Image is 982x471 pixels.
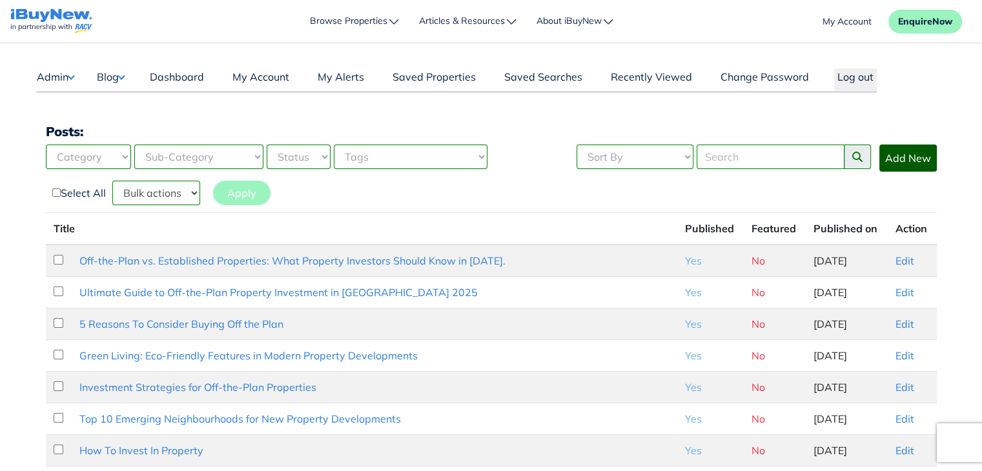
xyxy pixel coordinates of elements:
td: No [744,340,806,372]
a: Saved Searches [501,69,586,91]
a: Recently Viewed [608,69,695,91]
td: Yes [677,308,744,340]
a: Edit [895,381,914,394]
a: My Alerts [314,69,367,91]
input: Select All [52,188,61,197]
button: Log out [834,68,877,91]
td: [DATE] [806,403,888,435]
a: Change Password [717,69,812,91]
input: Search [697,145,844,169]
a: Edit [895,254,914,267]
a: Green Living: Eco-Friendly Features in Modern Property Developments [79,349,418,362]
a: How To Invest In Property [79,444,203,457]
td: Yes [677,340,744,372]
a: Saved Properties [389,69,479,91]
td: Yes [677,277,744,308]
td: [DATE] [806,372,888,403]
th: Published [677,213,744,245]
a: account [823,15,872,28]
a: Dashboard [147,69,207,91]
a: Edit [895,349,914,362]
button: Admin [36,68,74,85]
th: Published on [806,213,888,245]
a: Off-the-Plan vs. Established Properties: What Property Investors Should Know in [DATE]. [79,254,506,267]
img: logo [10,9,92,34]
a: Add New [879,145,937,172]
td: [DATE] [806,245,888,277]
h3: Posts: [46,123,937,139]
a: Edit [895,317,914,330]
td: Yes [677,372,744,403]
span: Now [932,15,952,27]
a: navigations [10,6,92,37]
a: My Account [229,69,292,91]
td: No [744,435,806,466]
td: Yes [677,245,744,277]
a: Investment Strategies for Off-the-Plan Properties [79,381,316,394]
td: No [744,308,806,340]
td: Yes [677,403,744,435]
td: No [744,245,806,277]
a: Edit [895,286,914,299]
a: Edit [895,444,914,457]
label: Select All [52,185,106,201]
a: Edit [895,412,914,425]
a: Ultimate Guide to Off-the-Plan Property Investment in [GEOGRAPHIC_DATA] 2025 [79,286,478,299]
th: Featured [744,213,806,245]
a: 5 Reasons To Consider Buying Off the Plan [79,317,283,330]
button: Blog [96,68,125,85]
button: EnquireNow [888,10,962,34]
td: No [744,372,806,403]
td: [DATE] [806,340,888,372]
td: No [744,277,806,308]
td: [DATE] [806,277,888,308]
button: search posts [844,145,871,169]
td: No [744,403,806,435]
td: [DATE] [806,308,888,340]
td: [DATE] [806,435,888,466]
a: Top 10 Emerging Neighbourhoods for New Property Developments [79,412,401,425]
button: Apply [213,181,271,205]
td: Yes [677,435,744,466]
th: Title [46,213,677,245]
th: Action [888,213,936,245]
